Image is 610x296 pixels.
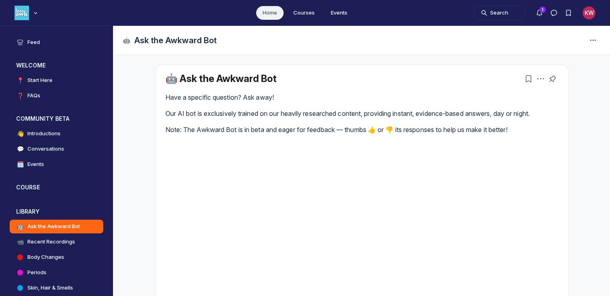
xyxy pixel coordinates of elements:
h4: Feed [27,38,40,46]
button: COURSEExpand space [10,181,103,194]
span: 📹 [16,238,24,246]
button: WELCOMECollapse space [10,59,103,72]
h4: Events [27,160,44,168]
button: LIBRARYCollapse space [10,205,103,218]
h4: Recent Recordings [27,238,75,246]
h1: Ask the Awkward Bot [134,35,217,46]
h4: Periods [27,269,46,277]
p: Have a specific question? Ask away! [165,92,558,102]
button: Notifications [532,6,547,20]
span: 🗓️ [16,160,24,168]
h4: Ask the Awkward Bot [27,223,80,231]
a: 👋Introductions [10,127,103,141]
h3: COURSE [16,183,40,191]
span: 📍 [16,76,24,84]
h3: LIBRARY [16,208,40,216]
a: 📹Recent Recordings [10,235,103,249]
a: 💬Conversations [10,142,103,156]
a: 📍Start Here [10,73,103,87]
svg: Space settings [588,36,598,45]
button: Less Awkward Hub logo [15,5,40,21]
a: Home [256,6,284,20]
span: 💬 [16,145,24,153]
button: Space settings [586,33,600,48]
a: 🤖Ask the Awkward Bot [10,220,103,233]
span: 🤖 [123,36,131,44]
div: KW [583,6,595,19]
a: Body Changes [10,250,103,264]
button: Bookmarks [523,73,534,84]
h3: COMMUNITY BETA [16,115,69,123]
button: Post actions [535,73,546,84]
a: Feed [10,36,103,49]
button: User menu options [583,6,595,19]
img: Less Awkward Hub logo [15,6,29,20]
span: 👋 [16,130,24,138]
header: Page Header [113,26,610,55]
a: Courses [287,6,321,20]
button: Search [474,6,525,20]
a: Periods [10,266,103,279]
a: 🤖 Ask the Awkward Bot [165,73,277,84]
h4: Skin, Hair & Smells [27,284,73,292]
button: Direct messages [547,6,561,20]
span: 🤖 [16,223,24,231]
button: Bookmarks [561,6,576,20]
h4: FAQs [27,92,40,100]
h4: Introductions [27,130,61,138]
h4: Start Here [27,76,52,84]
a: Events [324,6,354,20]
a: 🗓️Events [10,157,103,171]
a: Skin, Hair & Smells [10,281,103,295]
a: ❓FAQs [10,89,103,103]
span: ❓ [16,92,24,100]
p: Note: The Awkward Bot is in beta and eager for feedback — thumbs 👍 or 👎 its responses to help us ... [165,125,558,134]
h4: Body Changes [27,253,64,261]
h3: WELCOME [16,61,46,69]
button: COMMUNITY BETACollapse space [10,112,103,125]
p: Our AI bot is exclusively trained on our heavily researched content, providing instant, evidence-... [165,109,558,118]
h4: Conversations [27,145,64,153]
